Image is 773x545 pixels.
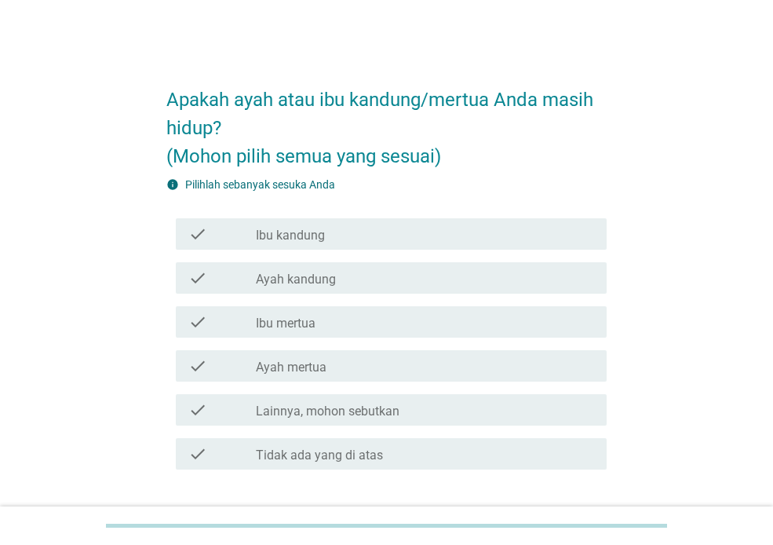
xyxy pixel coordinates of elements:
i: check [188,313,207,331]
label: Tidak ada yang di atas [256,448,383,463]
h2: Apakah ayah atau ibu kandung/mertua Anda masih hidup? (Mohon pilih semua yang sesuai) [166,70,607,170]
i: check [188,269,207,287]
label: Ayah kandung [256,272,336,287]
i: info [166,178,179,191]
i: check [188,357,207,375]
i: check [188,401,207,419]
i: check [188,444,207,463]
label: Lainnya, mohon sebutkan [256,404,399,419]
label: Ibu mertua [256,316,315,331]
label: Pilihlah sebanyak sesuka Anda [185,178,335,191]
label: Ibu kandung [256,228,325,243]
i: check [188,225,207,243]
label: Ayah mertua [256,360,326,375]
